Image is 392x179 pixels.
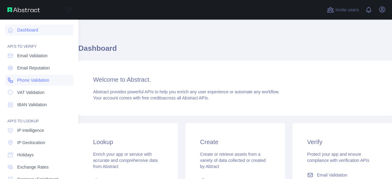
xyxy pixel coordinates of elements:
span: Phone Validation [17,77,49,83]
span: Email Reputation [17,65,50,71]
a: Email Validation [5,50,73,61]
button: Invite users [326,5,360,15]
a: IP Intelligence [5,125,73,136]
div: API'S TO VERIFY [5,37,73,49]
a: Holidays [5,149,73,160]
span: Protect your app and ensure compliance with verification APIs [307,152,369,163]
h3: Create [200,138,270,146]
a: Exchange Rates [5,162,73,173]
a: IP Geolocation [5,137,73,148]
a: Email Reputation [5,62,73,73]
img: Abstract API [7,7,40,12]
h3: Lookup [93,138,163,146]
span: Create or retrieve assets from a variety of data collected or created by Abtract [200,152,266,169]
span: Holidays [17,152,34,158]
span: Your account comes with across all Abstract APIs. [93,95,209,100]
h1: Dashboard [78,43,392,58]
span: IP Intelligence [17,127,44,133]
a: Phone Validation [5,75,73,86]
span: IBAN Validation [17,102,47,108]
span: free credits [142,95,163,100]
span: Abstract provides powerful APIs to help you enrich any user experience or automate any workflow. [93,89,280,94]
a: VAT Validation [5,87,73,98]
a: Dashboard [5,24,73,35]
h3: Verify [307,138,377,146]
span: IP Geolocation [17,140,45,146]
span: Email Validation [317,172,347,178]
span: VAT Validation [17,89,44,95]
span: Exchange Rates [17,164,49,170]
span: Email Validation [17,53,47,59]
div: API'S TO LOOKUP [5,111,73,124]
span: Enrich your app or service with accurate and comprehensive data from Abstract [93,152,158,169]
span: Invite users [335,6,359,13]
h3: Welcome to Abstract. [93,75,377,84]
a: IBAN Validation [5,99,73,110]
